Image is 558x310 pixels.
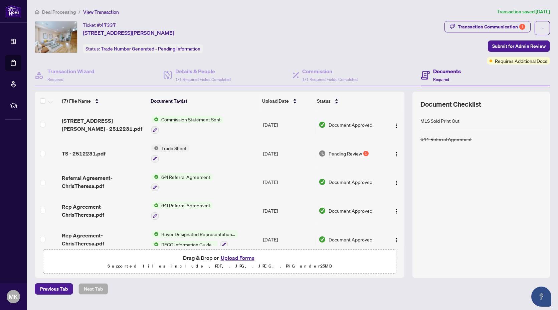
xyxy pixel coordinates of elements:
[433,77,449,82] span: Required
[391,234,402,245] button: Logo
[260,110,316,139] td: [DATE]
[151,173,159,181] img: Status Icon
[260,225,316,254] td: [DATE]
[303,67,358,75] h4: Commission
[319,207,326,214] img: Document Status
[394,180,399,186] img: Logo
[329,236,372,243] span: Document Approved
[260,168,316,197] td: [DATE]
[148,92,259,110] th: Document Tag(s)
[35,283,73,295] button: Previous Tab
[458,21,525,32] div: Transaction Communication
[35,10,39,14] span: home
[159,116,223,123] span: Commission Statement Sent
[78,8,80,16] li: /
[47,67,95,75] h4: Transaction Wizard
[519,24,525,30] div: 1
[394,209,399,214] img: Logo
[159,241,218,248] span: RECO Information Guide (Buyer)
[394,237,399,243] img: Logo
[394,151,399,157] img: Logo
[159,230,238,238] span: Buyer Designated Representation Agreement
[62,97,91,105] span: (7) File Name
[151,173,213,191] button: Status Icon641 Referral Agreement
[151,241,159,248] img: Status Icon
[159,173,213,181] span: 641 Referral Agreement
[5,5,21,17] img: logo
[391,148,402,159] button: Logo
[394,123,399,128] img: Logo
[9,292,18,301] span: MK
[420,117,459,124] div: MLS Sold Print Out
[159,202,213,209] span: 641 Referral Agreement
[175,77,231,82] span: 1/1 Required Fields Completed
[444,21,531,32] button: Transaction Communication1
[183,253,256,262] span: Drag & Drop or
[259,92,315,110] th: Upload Date
[62,203,146,219] span: Rep Agreement- ChrisTheresa.pdf
[151,144,159,152] img: Status Icon
[319,150,326,157] img: Document Status
[531,287,551,307] button: Open asap
[540,26,545,30] span: ellipsis
[42,9,76,15] span: Deal Processing
[314,92,383,110] th: Status
[101,46,200,52] span: Trade Number Generated - Pending Information
[317,97,331,105] span: Status
[391,205,402,216] button: Logo
[329,207,372,214] span: Document Approved
[303,77,358,82] span: 1/1 Required Fields Completed
[260,139,316,168] td: [DATE]
[319,121,326,128] img: Document Status
[83,44,203,53] div: Status:
[43,249,396,274] span: Drag & Drop orUpload FormsSupported files include .PDF, .JPG, .JPEG, .PNG under25MB
[47,77,63,82] span: Required
[35,21,77,53] img: IMG-C12255421_1.jpg
[262,97,289,105] span: Upload Date
[319,178,326,186] img: Document Status
[101,22,116,28] span: 47337
[492,41,546,51] span: Submit for Admin Review
[329,178,372,186] span: Document Approved
[329,121,372,128] span: Document Approved
[83,29,174,37] span: [STREET_ADDRESS][PERSON_NAME]
[175,67,231,75] h4: Details & People
[151,202,159,209] img: Status Icon
[83,21,116,29] div: Ticket #:
[433,67,461,75] h4: Documents
[151,230,159,238] img: Status Icon
[62,174,146,190] span: Referral Agreement- ChrisTheresa.pdf
[151,230,238,248] button: Status IconBuyer Designated Representation AgreementStatus IconRECO Information Guide (Buyer)
[488,40,550,52] button: Submit for Admin Review
[40,284,68,294] span: Previous Tab
[391,177,402,187] button: Logo
[59,92,148,110] th: (7) File Name
[78,283,108,295] button: Next Tab
[151,144,189,163] button: Status IconTrade Sheet
[219,253,256,262] button: Upload Forms
[62,117,146,133] span: [STREET_ADDRESS][PERSON_NAME] - 2512231.pdf
[420,135,472,143] div: 641 Referral Agreement
[151,116,159,123] img: Status Icon
[391,119,402,130] button: Logo
[62,149,106,158] span: TS - 2512231.pdf
[260,196,316,225] td: [DATE]
[151,202,213,220] button: Status Icon641 Referral Agreement
[495,57,547,65] span: Requires Additional Docs
[62,231,146,247] span: Rep Agreement- ChrisTheresa.pdf
[363,151,369,156] div: 1
[420,100,481,109] span: Document Checklist
[83,9,119,15] span: View Transaction
[159,144,189,152] span: Trade Sheet
[151,116,223,134] button: Status IconCommission Statement Sent
[47,262,392,270] p: Supported files include .PDF, .JPG, .JPEG, .PNG under 25 MB
[329,150,362,157] span: Pending Review
[319,236,326,243] img: Document Status
[497,8,550,16] article: Transaction saved [DATE]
